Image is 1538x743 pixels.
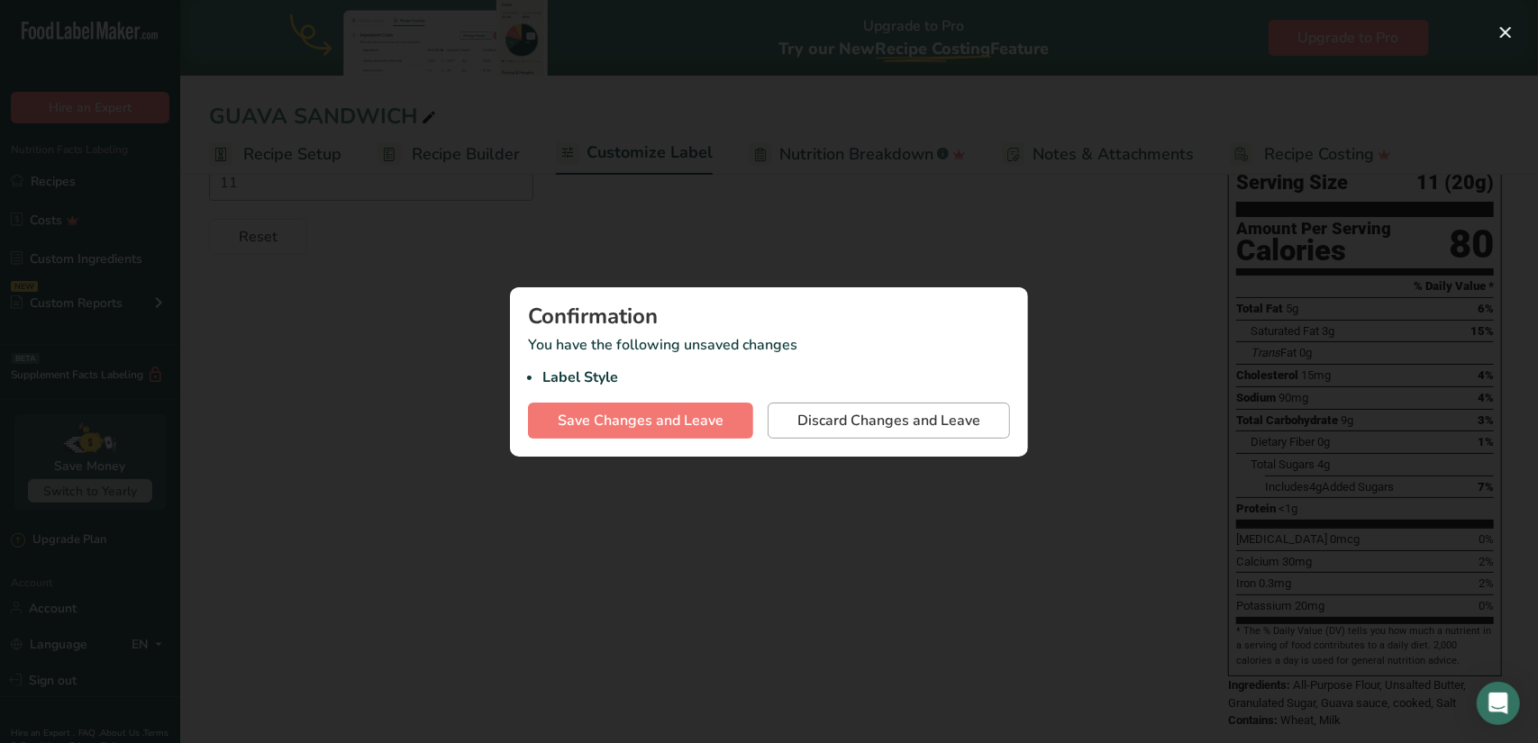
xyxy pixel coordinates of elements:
[1477,682,1520,725] div: Open Intercom Messenger
[542,367,1010,388] li: Label Style
[528,403,753,439] button: Save Changes and Leave
[797,410,980,431] span: Discard Changes and Leave
[768,403,1010,439] button: Discard Changes and Leave
[558,410,723,431] span: Save Changes and Leave
[528,334,1010,388] p: You have the following unsaved changes
[528,305,1010,327] div: Confirmation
